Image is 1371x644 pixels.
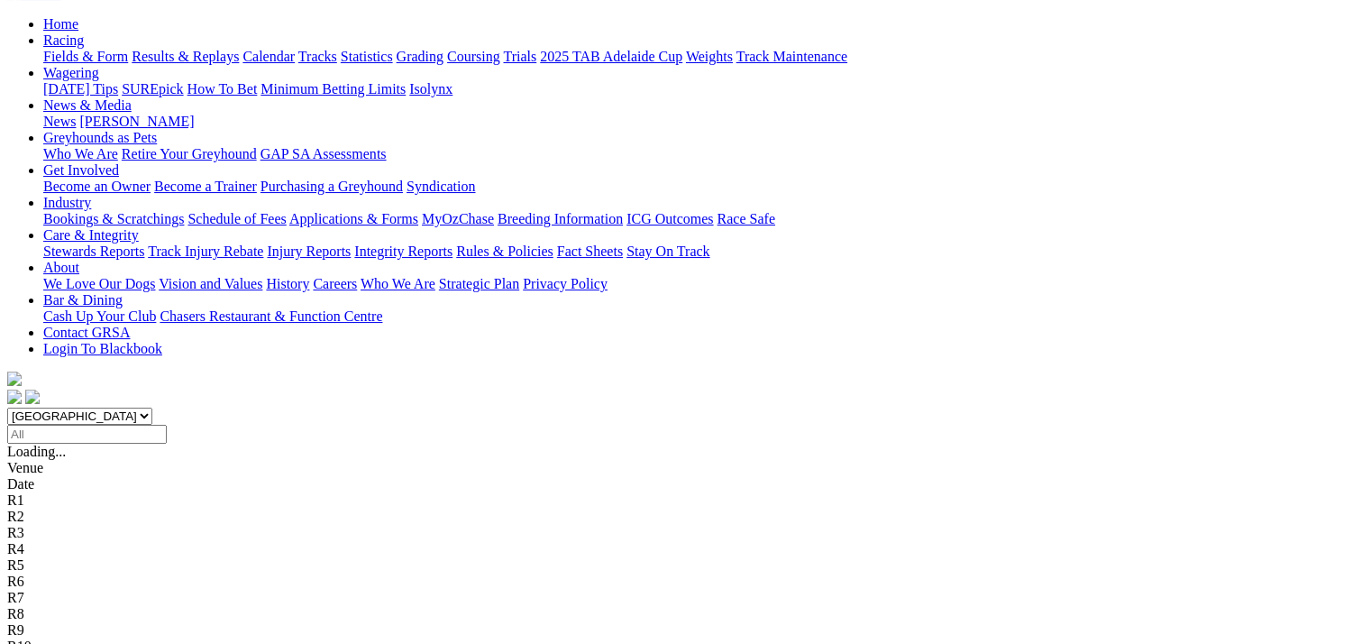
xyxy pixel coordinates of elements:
[407,179,475,194] a: Syndication
[43,162,119,178] a: Get Involved
[187,211,286,226] a: Schedule of Fees
[289,211,418,226] a: Applications & Forms
[43,49,128,64] a: Fields & Form
[242,49,295,64] a: Calendar
[313,276,357,291] a: Careers
[43,49,1364,65] div: Racing
[43,114,76,129] a: News
[7,574,1364,590] div: R6
[43,114,1364,130] div: News & Media
[43,292,123,308] a: Bar & Dining
[43,211,1364,227] div: Industry
[43,308,1364,325] div: Bar & Dining
[503,49,536,64] a: Trials
[7,492,1364,509] div: R1
[7,509,1364,525] div: R2
[7,372,22,386] img: logo-grsa-white.png
[7,476,1364,492] div: Date
[354,244,452,259] a: Integrity Reports
[7,557,1364,574] div: R5
[267,244,351,259] a: Injury Reports
[43,179,151,194] a: Become an Owner
[7,444,66,459] span: Loading...
[43,146,118,161] a: Who We Are
[43,195,91,210] a: Industry
[159,276,262,291] a: Vision and Values
[341,49,393,64] a: Statistics
[736,49,847,64] a: Track Maintenance
[7,541,1364,557] div: R4
[260,81,406,97] a: Minimum Betting Limits
[43,260,79,275] a: About
[43,308,156,324] a: Cash Up Your Club
[187,81,258,97] a: How To Bet
[132,49,239,64] a: Results & Replays
[260,146,387,161] a: GAP SA Assessments
[7,525,1364,541] div: R3
[523,276,608,291] a: Privacy Policy
[626,244,709,259] a: Stay On Track
[498,211,623,226] a: Breeding Information
[409,81,452,97] a: Isolynx
[447,49,500,64] a: Coursing
[7,390,22,404] img: facebook.svg
[122,81,183,97] a: SUREpick
[397,49,443,64] a: Grading
[540,49,682,64] a: 2025 TAB Adelaide Cup
[160,308,382,324] a: Chasers Restaurant & Function Centre
[266,276,309,291] a: History
[122,146,257,161] a: Retire Your Greyhound
[43,81,1364,97] div: Wagering
[43,341,162,356] a: Login To Blackbook
[43,276,155,291] a: We Love Our Dogs
[7,425,167,444] input: Select date
[7,460,1364,476] div: Venue
[43,179,1364,195] div: Get Involved
[43,244,144,259] a: Stewards Reports
[43,32,84,48] a: Racing
[43,211,184,226] a: Bookings & Scratchings
[43,97,132,113] a: News & Media
[7,606,1364,622] div: R8
[79,114,194,129] a: [PERSON_NAME]
[298,49,337,64] a: Tracks
[557,244,623,259] a: Fact Sheets
[626,211,713,226] a: ICG Outcomes
[43,65,99,80] a: Wagering
[154,179,257,194] a: Become a Trainer
[260,179,403,194] a: Purchasing a Greyhound
[456,244,553,259] a: Rules & Policies
[361,276,435,291] a: Who We Are
[43,130,157,145] a: Greyhounds as Pets
[7,622,1364,639] div: R9
[25,390,40,404] img: twitter.svg
[43,81,118,97] a: [DATE] Tips
[717,211,774,226] a: Race Safe
[43,227,139,243] a: Care & Integrity
[43,16,78,32] a: Home
[439,276,519,291] a: Strategic Plan
[422,211,494,226] a: MyOzChase
[43,244,1364,260] div: Care & Integrity
[148,244,263,259] a: Track Injury Rebate
[686,49,733,64] a: Weights
[7,590,1364,606] div: R7
[43,325,130,340] a: Contact GRSA
[43,276,1364,292] div: About
[43,146,1364,162] div: Greyhounds as Pets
